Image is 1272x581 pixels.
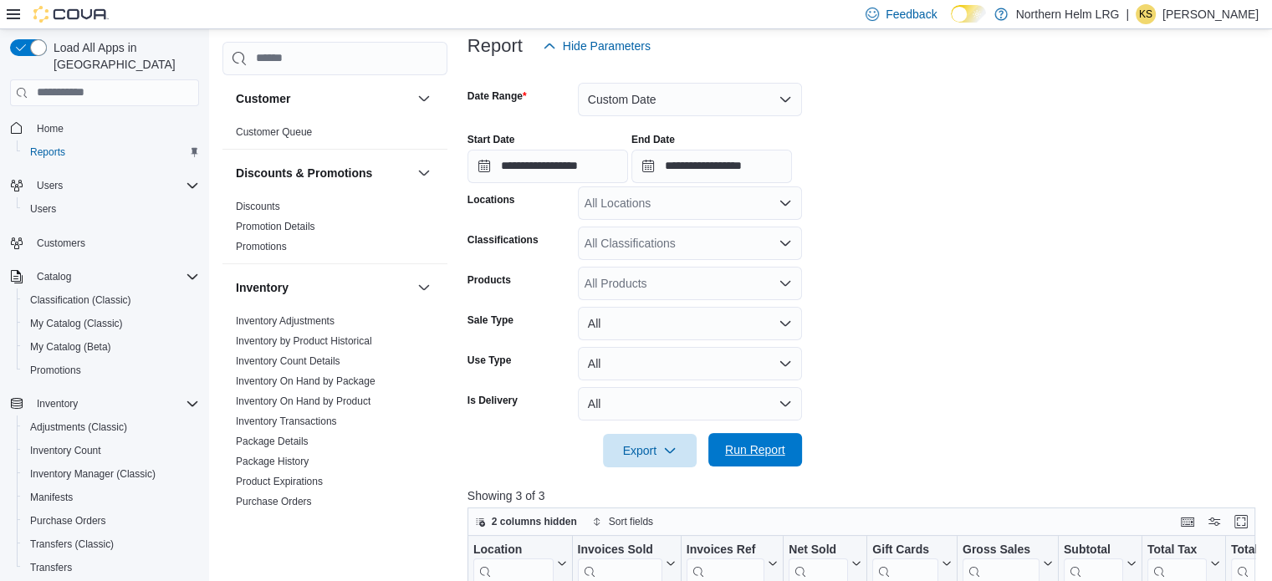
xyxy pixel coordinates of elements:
[3,174,206,197] button: Users
[17,533,206,556] button: Transfers (Classic)
[1147,542,1207,558] div: Total Tax
[30,232,199,253] span: Customers
[951,5,986,23] input: Dark Mode
[578,347,802,380] button: All
[1126,4,1129,24] p: |
[609,515,653,528] span: Sort fields
[23,360,199,380] span: Promotions
[236,395,370,407] a: Inventory On Hand by Product
[30,444,101,457] span: Inventory Count
[236,455,309,468] span: Package History
[30,267,199,287] span: Catalog
[17,197,206,221] button: Users
[23,487,79,507] a: Manifests
[236,475,323,488] span: Product Expirations
[236,495,312,508] span: Purchase Orders
[30,538,114,551] span: Transfers (Classic)
[603,434,697,467] button: Export
[585,512,660,532] button: Sort fields
[467,89,527,103] label: Date Range
[236,165,372,181] h3: Discounts & Promotions
[236,90,290,107] h3: Customer
[886,6,937,23] span: Feedback
[23,337,118,357] a: My Catalog (Beta)
[414,89,434,109] button: Customer
[30,340,111,354] span: My Catalog (Beta)
[30,420,127,434] span: Adjustments (Classic)
[37,270,71,283] span: Catalog
[236,476,323,487] a: Product Expirations
[578,307,802,340] button: All
[236,279,411,296] button: Inventory
[236,201,280,212] a: Discounts
[236,435,309,448] span: Package Details
[23,337,199,357] span: My Catalog (Beta)
[23,558,199,578] span: Transfers
[236,415,337,428] span: Inventory Transactions
[236,496,312,507] a: Purchase Orders
[23,511,199,531] span: Purchase Orders
[236,125,312,139] span: Customer Queue
[23,199,199,219] span: Users
[30,176,199,196] span: Users
[1016,4,1120,24] p: Northern Helm LRG
[30,233,92,253] a: Customers
[23,511,113,531] a: Purchase Orders
[467,354,511,367] label: Use Type
[30,561,72,574] span: Transfers
[23,417,134,437] a: Adjustments (Classic)
[236,221,315,232] a: Promotion Details
[236,315,335,327] a: Inventory Adjustments
[23,464,162,484] a: Inventory Manager (Classic)
[467,313,513,327] label: Sale Type
[414,163,434,183] button: Discounts & Promotions
[17,556,206,579] button: Transfers
[236,375,375,387] a: Inventory On Hand by Package
[467,233,539,247] label: Classifications
[23,142,199,162] span: Reports
[236,165,411,181] button: Discounts & Promotions
[23,313,130,334] a: My Catalog (Classic)
[467,36,523,56] h3: Report
[613,434,687,467] span: Export
[1136,4,1156,24] div: Katrina Sirota
[236,415,337,427] a: Inventory Transactions
[473,542,554,558] div: Location
[17,312,206,335] button: My Catalog (Classic)
[577,542,662,558] div: Invoices Sold
[23,487,199,507] span: Manifests
[37,397,78,410] span: Inventory
[1139,4,1152,24] span: KS
[23,290,199,310] span: Classification (Classic)
[30,293,131,307] span: Classification (Classic)
[236,375,375,388] span: Inventory On Hand by Package
[3,392,206,415] button: Inventory
[563,38,651,54] span: Hide Parameters
[467,273,511,287] label: Products
[17,140,206,164] button: Reports
[23,441,199,461] span: Inventory Count
[963,542,1040,558] div: Gross Sales
[468,512,584,532] button: 2 columns hidden
[236,395,370,408] span: Inventory On Hand by Product
[30,118,199,139] span: Home
[17,509,206,533] button: Purchase Orders
[779,237,792,250] button: Open list of options
[236,456,309,467] a: Package History
[536,29,657,63] button: Hide Parameters
[467,487,1264,504] p: Showing 3 of 3
[222,122,447,149] div: Customer
[631,133,675,146] label: End Date
[17,415,206,439] button: Adjustments (Classic)
[30,467,156,481] span: Inventory Manager (Classic)
[467,133,515,146] label: Start Date
[687,542,764,558] div: Invoices Ref
[725,441,785,458] span: Run Report
[3,116,206,140] button: Home
[236,436,309,447] a: Package Details
[23,534,120,554] a: Transfers (Classic)
[236,279,289,296] h3: Inventory
[23,142,72,162] a: Reports
[17,335,206,359] button: My Catalog (Beta)
[414,278,434,298] button: Inventory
